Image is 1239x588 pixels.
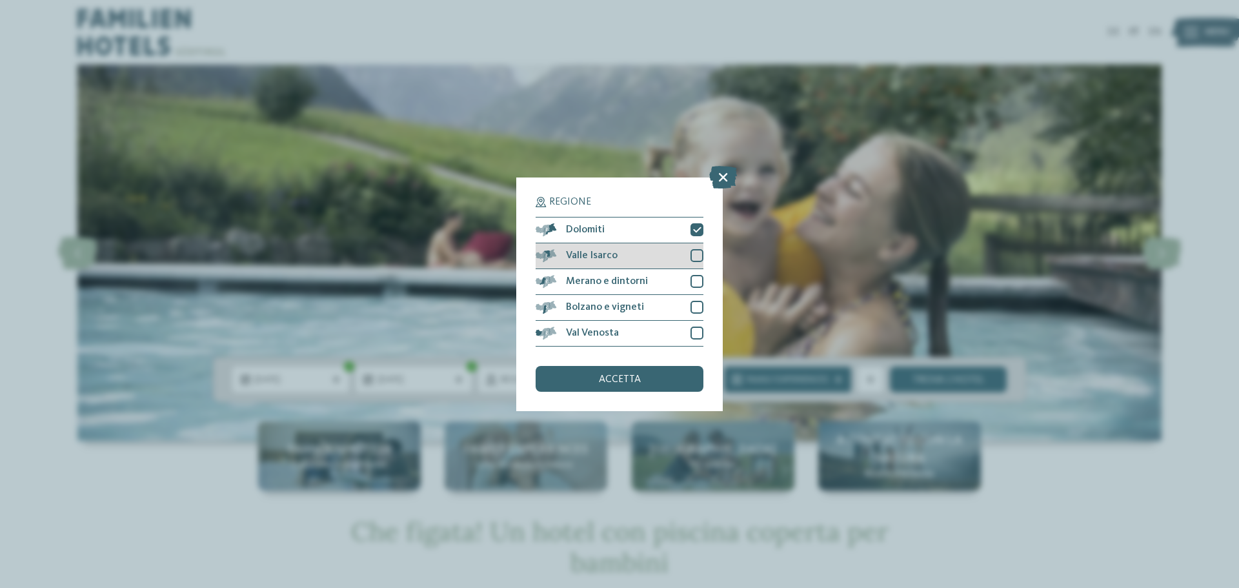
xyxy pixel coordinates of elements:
span: accetta [599,374,641,385]
span: Merano e dintorni [566,276,648,287]
span: Valle Isarco [566,250,618,261]
span: Regione [549,197,591,207]
span: Dolomiti [566,225,605,235]
span: Bolzano e vigneti [566,302,644,312]
span: Val Venosta [566,328,619,338]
